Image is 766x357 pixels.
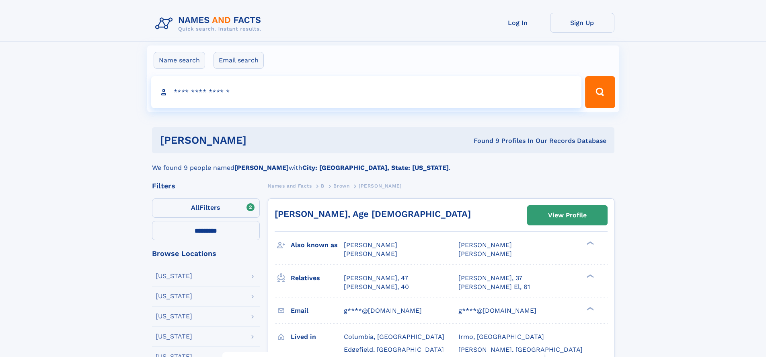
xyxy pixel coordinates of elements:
[154,52,205,69] label: Name search
[344,241,397,249] span: [PERSON_NAME]
[333,181,349,191] a: Brown
[458,333,544,340] span: Irmo, [GEOGRAPHIC_DATA]
[291,304,344,318] h3: Email
[291,271,344,285] h3: Relatives
[333,183,349,189] span: Brown
[344,283,409,291] a: [PERSON_NAME], 40
[291,330,344,344] h3: Lived in
[156,333,192,340] div: [US_STATE]
[360,136,606,145] div: Found 9 Profiles In Our Records Database
[528,206,607,225] a: View Profile
[151,76,582,108] input: search input
[321,183,324,189] span: B
[214,52,264,69] label: Email search
[268,181,312,191] a: Names and Facts
[160,135,360,145] h1: [PERSON_NAME]
[275,209,471,219] a: [PERSON_NAME], Age [DEMOGRAPHIC_DATA]
[152,250,260,257] div: Browse Locations
[486,13,550,33] a: Log In
[156,293,192,299] div: [US_STATE]
[152,198,260,218] label: Filters
[152,13,268,35] img: Logo Names and Facts
[234,164,289,171] b: [PERSON_NAME]
[344,274,408,283] a: [PERSON_NAME], 47
[550,13,614,33] a: Sign Up
[156,313,192,320] div: [US_STATE]
[152,153,614,173] div: We found 9 people named with .
[458,274,522,283] a: [PERSON_NAME], 37
[458,250,512,258] span: [PERSON_NAME]
[344,250,397,258] span: [PERSON_NAME]
[321,181,324,191] a: B
[585,241,594,246] div: ❯
[344,346,444,353] span: Edgefield, [GEOGRAPHIC_DATA]
[548,206,587,225] div: View Profile
[359,183,402,189] span: [PERSON_NAME]
[585,306,594,311] div: ❯
[458,346,583,353] span: [PERSON_NAME], [GEOGRAPHIC_DATA]
[152,182,260,190] div: Filters
[156,273,192,279] div: [US_STATE]
[585,76,615,108] button: Search Button
[344,333,444,340] span: Columbia, [GEOGRAPHIC_DATA]
[458,241,512,249] span: [PERSON_NAME]
[191,204,199,211] span: All
[585,273,594,279] div: ❯
[302,164,449,171] b: City: [GEOGRAPHIC_DATA], State: [US_STATE]
[458,283,530,291] a: [PERSON_NAME] El, 61
[291,238,344,252] h3: Also known as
